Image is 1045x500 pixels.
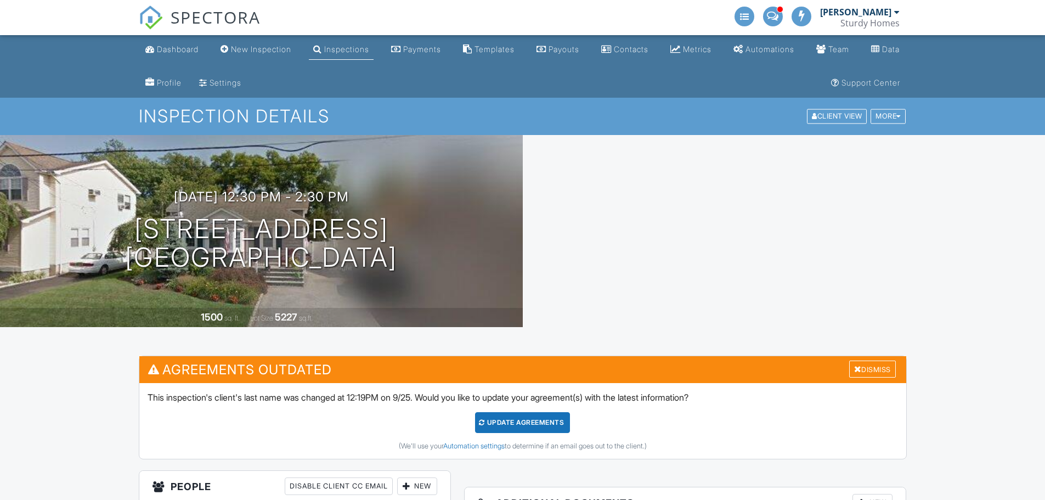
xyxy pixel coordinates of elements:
[871,109,906,124] div: More
[841,78,900,87] div: Support Center
[745,44,794,54] div: Automations
[849,361,896,378] div: Dismiss
[125,215,397,273] h1: [STREET_ADDRESS] [GEOGRAPHIC_DATA]
[729,40,799,60] a: Automations (Advanced)
[309,40,374,60] a: Inspections
[867,40,904,60] a: Data
[157,44,199,54] div: Dashboard
[820,7,891,18] div: [PERSON_NAME]
[683,44,711,54] div: Metrics
[285,477,393,495] div: Disable Client CC Email
[475,412,570,433] div: Update Agreements
[141,73,186,93] a: Company Profile
[139,5,163,30] img: The Best Home Inspection Software - Spectora
[148,442,898,451] div: (We'll use your to determine if an email goes out to the client.)
[459,40,519,60] a: Templates
[807,109,867,124] div: Client View
[141,40,203,60] a: Dashboard
[443,442,505,450] a: Automation settings
[201,311,223,323] div: 1500
[614,44,648,54] div: Contacts
[475,44,515,54] div: Templates
[597,40,653,60] a: Contacts
[139,15,261,38] a: SPECTORA
[324,44,369,54] div: Inspections
[195,73,246,93] a: Settings
[139,356,906,383] h3: Agreements Outdated
[532,40,584,60] a: Payouts
[666,40,716,60] a: Metrics
[171,5,261,29] span: SPECTORA
[827,73,905,93] a: Support Center
[250,314,273,322] span: Lot Size
[882,44,900,54] div: Data
[828,44,849,54] div: Team
[299,314,313,322] span: sq.ft.
[139,106,907,126] h1: Inspection Details
[549,44,579,54] div: Payouts
[157,78,182,87] div: Profile
[231,44,291,54] div: New Inspection
[806,111,869,120] a: Client View
[210,78,241,87] div: Settings
[224,314,240,322] span: sq. ft.
[174,189,349,204] h3: [DATE] 12:30 pm - 2:30 pm
[139,383,906,459] div: This inspection's client's last name was changed at 12:19PM on 9/25. Would you like to update you...
[387,40,445,60] a: Payments
[275,311,297,323] div: 5227
[403,44,441,54] div: Payments
[216,40,296,60] a: New Inspection
[812,40,854,60] a: Team
[840,18,900,29] div: Sturdy Homes
[397,477,437,495] div: New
